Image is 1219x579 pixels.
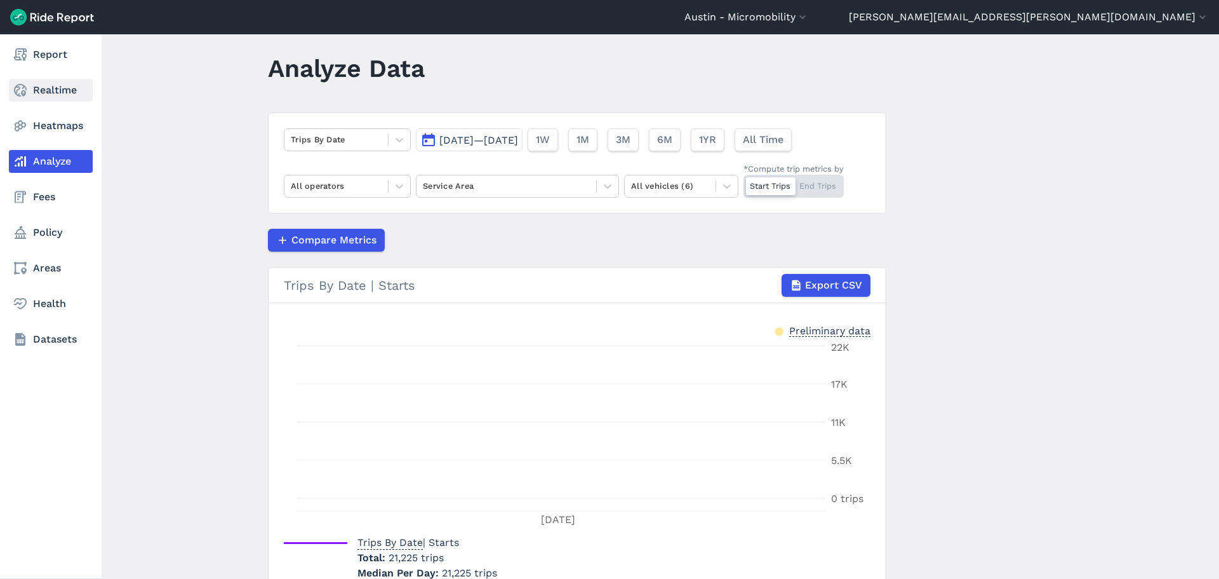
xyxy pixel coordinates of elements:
span: 6M [657,132,672,147]
a: Datasets [9,328,93,351]
tspan: 5.5K [831,454,852,467]
tspan: [DATE] [541,514,575,526]
a: Health [9,292,93,315]
a: Report [9,43,93,66]
span: 1M [576,132,589,147]
button: 1YR [691,128,724,151]
a: Areas [9,257,93,280]
tspan: 17K [831,378,848,390]
tspan: 22K [831,341,849,353]
a: Realtime [9,79,93,102]
div: Trips By Date | Starts [284,274,870,297]
button: [PERSON_NAME][EMAIL_ADDRESS][PERSON_NAME][DOMAIN_NAME] [849,10,1209,25]
tspan: 11K [831,416,846,428]
a: Heatmaps [9,114,93,137]
span: 3M [616,132,630,147]
a: Fees [9,186,93,208]
tspan: 0 trips [831,493,863,505]
div: *Compute trip metrics by [743,163,844,175]
img: Ride Report [10,9,94,25]
button: Austin - Micromobility [684,10,809,25]
button: 3M [608,128,639,151]
span: Total [357,552,389,564]
button: 6M [649,128,681,151]
a: Analyze [9,150,93,173]
button: [DATE]—[DATE] [416,128,523,151]
span: 21,225 trips [389,552,444,564]
h1: Analyze Data [268,51,425,86]
span: Export CSV [805,278,862,293]
button: All Time [735,128,792,151]
span: | Starts [357,536,459,548]
button: Compare Metrics [268,229,385,252]
span: 1YR [699,132,716,147]
button: 1M [568,128,597,151]
span: Compare Metrics [291,233,376,248]
span: 1W [536,132,550,147]
button: 1W [528,128,558,151]
div: Preliminary data [789,324,870,337]
a: Policy [9,221,93,244]
span: [DATE]—[DATE] [439,134,518,146]
button: Export CSV [782,274,870,297]
span: Trips By Date [357,533,423,550]
span: All Time [743,132,783,147]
